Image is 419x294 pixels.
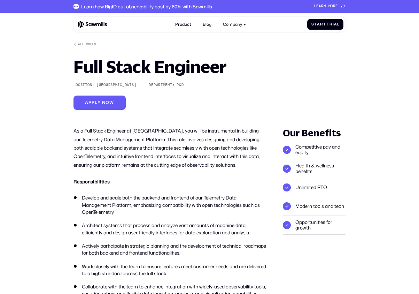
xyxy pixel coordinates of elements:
[329,22,333,27] span: r
[73,222,266,236] li: Architect systems that process and analyze vast amounts of machine data efficiently and design us...
[320,22,323,27] span: r
[85,100,88,105] span: A
[316,4,319,9] span: e
[172,19,194,30] a: Product
[223,22,242,27] div: Company
[314,22,317,27] span: t
[323,22,326,27] span: t
[73,127,266,169] p: As a Full Stack Engineer at [GEOGRAPHIC_DATA], you will be instrumental in building our Telemetry...
[283,140,346,159] li: Competitive pay and equity
[88,100,92,105] span: p
[73,43,96,46] a: All roles
[109,100,114,105] span: w
[283,216,346,235] li: Opportunities for growth
[73,83,94,88] div: Location:
[314,4,317,9] span: L
[283,197,346,216] li: Modern tools and tech
[73,96,126,110] a: Applynow
[98,100,101,105] span: y
[283,178,346,197] li: Unlimited PTO
[328,4,331,9] span: m
[337,22,340,27] span: l
[73,263,266,277] li: Work closely with the team to ensure features meet customer needs and are delivered to a high sta...
[319,4,321,9] span: a
[324,4,326,9] span: n
[317,22,320,27] span: a
[73,58,227,75] h1: Full Stack Engineer
[334,22,337,27] span: a
[321,4,324,9] span: r
[333,4,335,9] span: r
[220,19,249,30] div: Company
[177,83,184,88] div: R&D
[149,83,174,88] div: Department:
[307,19,343,30] a: StartTrial
[200,19,215,30] a: Blog
[73,178,266,186] p: :
[331,4,333,9] span: o
[73,194,266,216] li: Develop and scale both the backend and frontend of our Telemetry Data Management Platform, emphas...
[335,4,338,9] span: e
[311,22,314,27] span: S
[102,100,106,105] span: n
[283,235,346,240] p: ‍
[106,100,109,105] span: o
[81,4,212,9] div: Learn how BigID cut observability cost by 60% with Sawmills
[78,43,96,46] div: All roles
[92,100,95,105] span: p
[96,83,136,88] div: [GEOGRAPHIC_DATA]
[333,22,334,27] span: i
[327,22,329,27] span: T
[73,178,110,185] strong: Responsibilities
[283,127,346,139] div: Our Benefits
[73,242,266,257] li: Actively participate in strategic planning and the development of technical roadmaps for both bac...
[95,100,98,105] span: l
[283,159,346,178] li: Health & wellness benefits
[314,4,346,9] a: Learnmore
